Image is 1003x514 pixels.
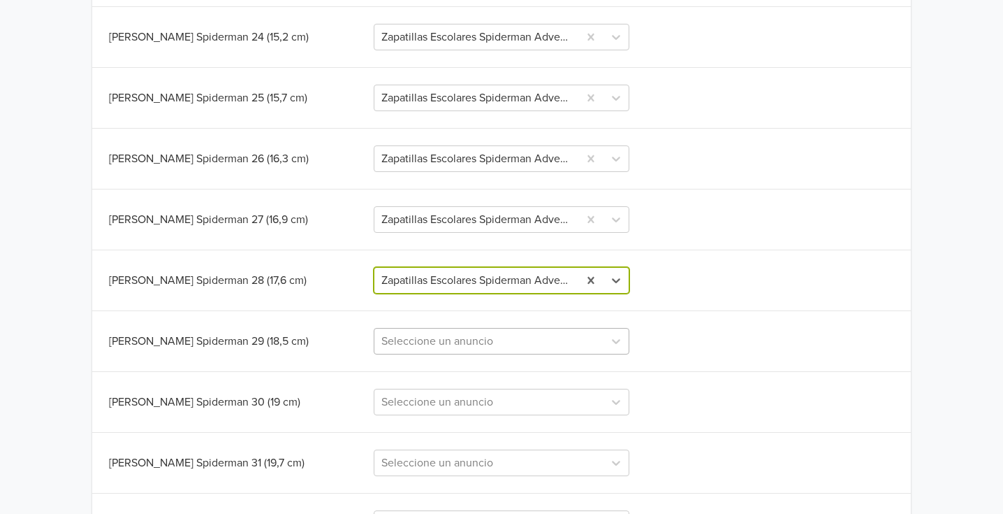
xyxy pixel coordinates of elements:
[109,90,371,106] div: [PERSON_NAME] Spiderman 25 (15,7 cm)
[109,150,371,167] div: [PERSON_NAME] Spiderman 26 (16,3 cm)
[109,272,371,289] div: [PERSON_NAME] Spiderman 28 (17,6 cm)
[109,333,371,350] div: [PERSON_NAME] Spiderman 29 (18,5 cm)
[109,211,371,228] div: [PERSON_NAME] Spiderman 27 (16,9 cm)
[109,394,371,411] div: [PERSON_NAME] Spiderman 30 (19 cm)
[109,29,371,45] div: [PERSON_NAME] Spiderman 24 (15,2 cm)
[109,455,371,471] div: [PERSON_NAME] Spiderman 31 (19,7 cm)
